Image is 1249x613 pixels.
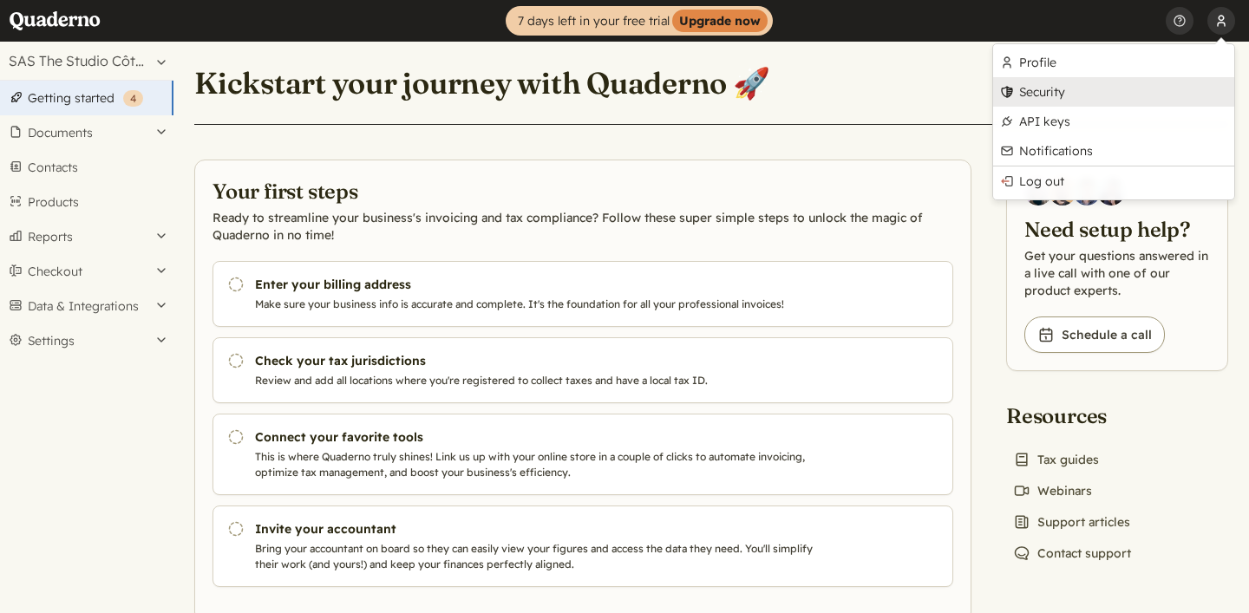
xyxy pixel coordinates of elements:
[130,92,136,105] span: 4
[993,48,1234,77] a: Profile
[993,166,1234,196] a: Log out
[255,297,822,312] p: Make sure your business info is accurate and complete. It's the foundation for all your professio...
[255,428,822,446] h3: Connect your favorite tools
[255,449,822,480] p: This is where Quaderno truly shines! Link us up with your online store in a couple of clicks to a...
[1006,402,1138,430] h2: Resources
[255,541,822,572] p: Bring your accountant on board so they can easily view your figures and access the data they need...
[1024,316,1165,353] a: Schedule a call
[993,136,1234,166] a: Notifications
[213,414,953,495] a: Connect your favorite tools This is where Quaderno truly shines! Link us up with your online stor...
[213,209,953,244] p: Ready to streamline your business's invoicing and tax compliance? Follow these super simple steps...
[255,276,822,293] h3: Enter your billing address
[506,6,773,36] a: 7 days left in your free trialUpgrade now
[255,520,822,538] h3: Invite your accountant
[1024,247,1210,299] p: Get your questions answered in a live call with one of our product experts.
[255,352,822,369] h3: Check your tax jurisdictions
[993,77,1234,107] a: Security
[213,178,953,205] h2: Your first steps
[1006,541,1138,565] a: Contact support
[213,337,953,403] a: Check your tax jurisdictions Review and add all locations where you're registered to collect taxe...
[194,64,770,101] h1: Kickstart your journey with Quaderno 🚀
[1024,216,1210,244] h2: Need setup help?
[1006,479,1099,503] a: Webinars
[1006,510,1137,534] a: Support articles
[213,261,953,327] a: Enter your billing address Make sure your business info is accurate and complete. It's the founda...
[213,505,953,587] a: Invite your accountant Bring your accountant on board so they can easily view your figures and ac...
[255,373,822,388] p: Review and add all locations where you're registered to collect taxes and have a local tax ID.
[1006,447,1106,472] a: Tax guides
[993,107,1234,136] a: API keys
[672,10,768,32] strong: Upgrade now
